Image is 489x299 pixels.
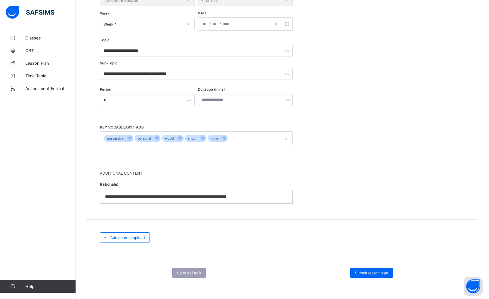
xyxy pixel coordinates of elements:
[110,235,145,240] span: Add content upload
[25,86,76,91] span: Assessment Format
[100,87,111,92] label: Period
[198,87,225,92] label: Duration (mins)
[355,271,388,275] span: Submit lesson plan
[100,171,465,176] span: Additional Content
[100,179,293,190] span: Rationale:
[25,35,76,40] span: Classes
[100,11,109,15] span: Week
[177,271,201,275] span: Save as Draft
[185,135,200,142] div: shoot
[103,22,183,27] div: Week 4
[208,135,221,142] div: mine
[25,73,76,78] span: Time Table
[104,135,127,142] div: possessive
[100,61,118,65] label: Sub-Topic
[100,38,110,42] label: Topic
[162,135,177,142] div: would
[464,277,483,296] button: Open asap
[198,11,207,15] span: Date
[25,284,76,289] span: Help
[6,6,54,19] img: safsims
[209,21,211,26] span: /
[25,61,76,66] span: Lesson Plan
[219,21,222,26] span: /
[135,135,154,142] div: personal
[100,125,144,129] span: KEY VOCABULARY/TAGS
[25,48,76,53] span: CBT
